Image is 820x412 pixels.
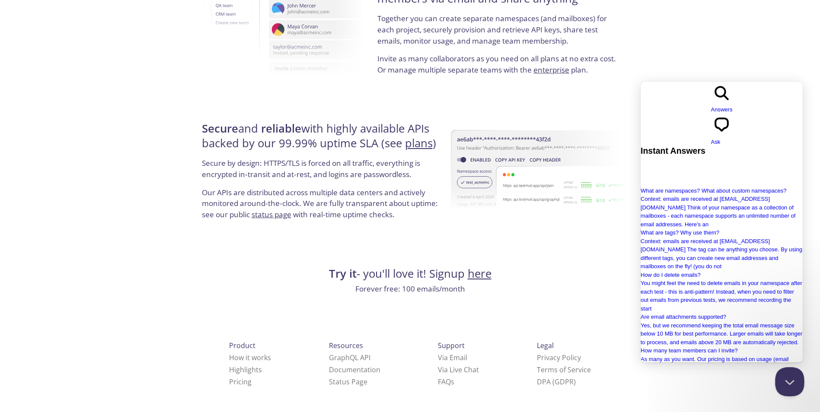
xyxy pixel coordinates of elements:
p: Our APIs are distributed across multiple data centers and actively monitored around-the-clock. We... [202,187,443,227]
p: Forever free: 100 emails/month [199,283,621,295]
a: Documentation [329,365,380,374]
a: Highlights [229,365,262,374]
iframe: Help Scout Beacon - Live Chat, Contact Form, and Knowledge Base [641,82,803,362]
a: How it works [229,353,271,362]
a: Terms of Service [537,365,591,374]
h4: - you'll love it! Signup [199,266,621,281]
span: Support [438,341,465,350]
a: plans [405,136,433,151]
p: Together you can create separate namespaces (and mailboxes) for each project, securely provision ... [377,13,618,53]
p: Secure by design: HTTPS/TLS is forced on all traffic, everything is encrypted in-transit and at-r... [202,158,443,187]
strong: Secure [202,121,238,136]
strong: Try it [329,266,357,281]
a: Via Live Chat [438,365,479,374]
span: Resources [329,341,363,350]
iframe: Help Scout Beacon - Close [775,367,804,396]
strong: reliable [261,121,301,136]
a: DPA (GDPR) [537,377,576,387]
a: FAQ [438,377,454,387]
a: here [468,266,491,281]
p: Invite as many collaborators as you need on all plans at no extra cost. Or manage multiple separa... [377,53,618,75]
a: Status Page [329,377,367,387]
a: Via Email [438,353,467,362]
a: Pricing [229,377,252,387]
a: enterprise [533,65,569,75]
h4: and with highly available APIs backed by our 99.99% uptime SLA (see ) [202,121,443,158]
span: Product [229,341,255,350]
span: Legal [537,341,554,350]
a: Privacy Policy [537,353,581,362]
span: s [451,377,454,387]
img: uptime [451,103,629,241]
a: GraphQL API [329,353,370,362]
a: status page [252,209,291,219]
